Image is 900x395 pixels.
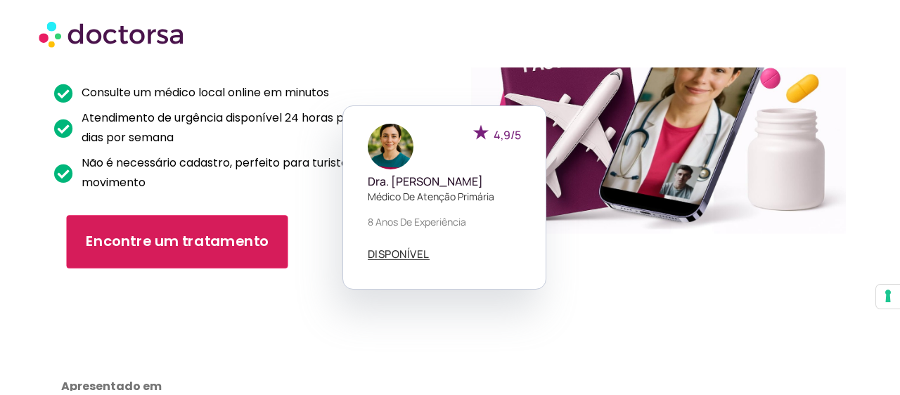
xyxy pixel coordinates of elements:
font: 8 anos de experiência [368,215,466,228]
font: DISPONÍVEL [368,247,430,261]
button: Suas preferências de consentimento para tecnologias de rastreamento [876,285,900,309]
font: Encontre um tratamento [86,232,268,252]
font: Não é necessário cadastro, perfeito para turistas em movimento [82,155,375,190]
font: Atendimento de urgência disponível 24 horas por dia, 7 dias por semana [82,110,387,145]
font: Dra. [PERSON_NAME] [368,174,483,189]
font: Apresentado em [61,378,162,394]
font: Consulte um médico local online em minutos [82,84,329,101]
font: Médico de atenção primária [368,190,494,203]
font: 4,9/5 [494,127,521,143]
a: DISPONÍVEL [368,249,430,260]
a: Encontre um tratamento [66,215,288,268]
